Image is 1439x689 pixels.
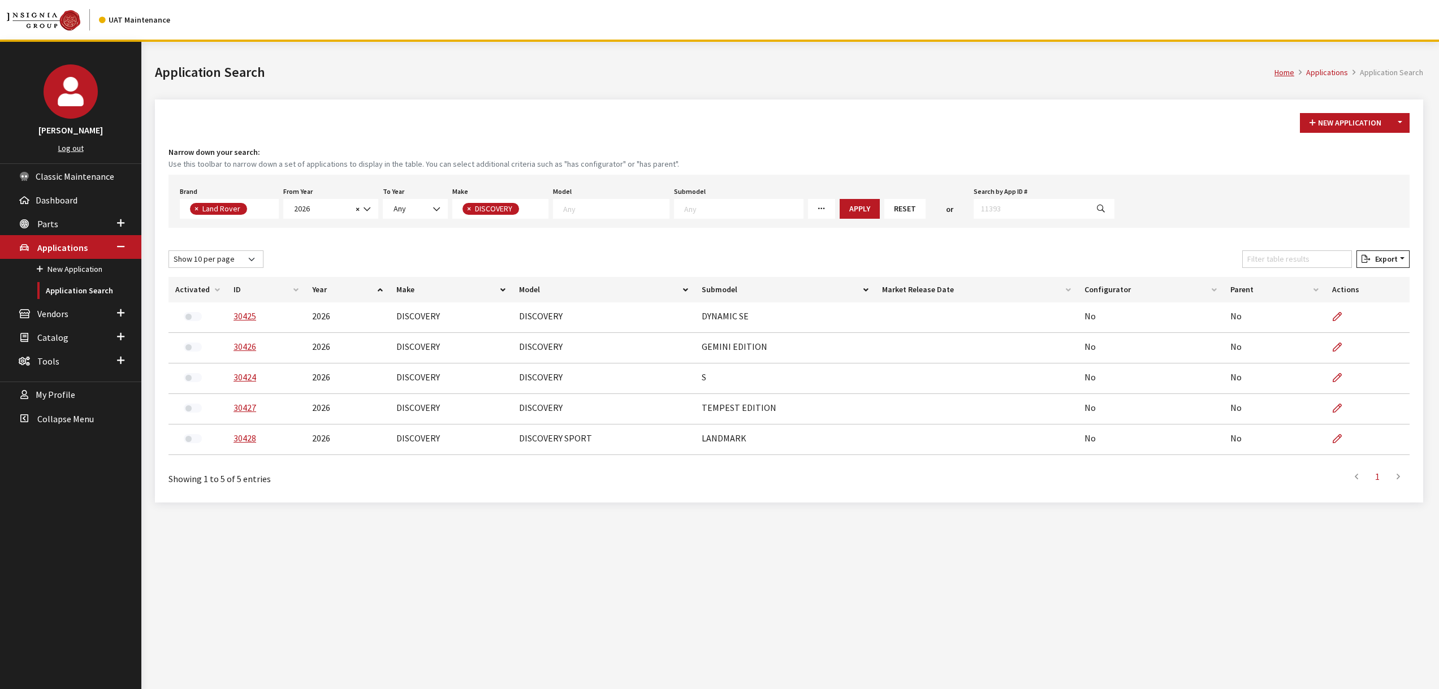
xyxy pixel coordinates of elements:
[234,371,256,383] a: 30424
[512,394,695,424] td: DISCOVERY
[168,146,1410,158] h4: Narrow down your search:
[1294,67,1348,79] li: Applications
[195,203,198,214] span: ×
[168,464,678,486] div: Showing 1 to 5 of 5 entries
[684,203,803,214] textarea: Search
[695,277,875,302] th: Submodel: activate to sort column ascending
[1224,424,1325,455] td: No
[1224,363,1325,394] td: No
[563,203,669,214] textarea: Search
[1332,333,1351,361] a: Edit Application
[190,203,247,215] li: Land Rover
[884,199,926,219] button: Reset
[37,413,94,424] span: Collapse Menu
[283,187,313,197] label: From Year
[180,187,197,197] label: Brand
[250,205,256,215] textarea: Search
[1224,333,1325,363] td: No
[1078,302,1224,333] td: No
[467,203,471,214] span: ×
[522,205,528,215] textarea: Search
[356,204,360,214] span: ×
[390,302,512,333] td: DISCOVERY
[1348,67,1423,79] li: Application Search
[234,310,256,322] a: 30425
[512,277,695,302] th: Model: activate to sort column ascending
[394,203,406,214] span: Any
[1224,302,1325,333] td: No
[36,171,114,182] span: Classic Maintenance
[1078,394,1224,424] td: No
[1332,424,1351,453] a: Edit Application
[37,308,68,319] span: Vendors
[168,277,227,302] th: Activated: activate to sort column ascending
[390,394,512,424] td: DISCOVERY
[512,333,695,363] td: DISCOVERY
[7,10,80,31] img: Catalog Maintenance
[840,199,880,219] button: Apply
[291,203,352,215] span: 2026
[44,64,98,119] img: John Swartwout
[695,302,875,333] td: DYNAMIC SE
[352,203,360,216] button: Remove all items
[190,203,201,215] button: Remove item
[452,187,468,197] label: Make
[234,341,256,352] a: 30426
[695,394,875,424] td: TEMPEST EDITION
[155,62,1274,83] h1: Application Search
[168,158,1410,170] small: Use this toolbar to narrow down a set of applications to display in the table. You can select add...
[1242,250,1352,268] input: Filter table results
[283,199,378,219] span: 2026
[1224,394,1325,424] td: No
[36,194,77,206] span: Dashboard
[305,277,389,302] th: Year: activate to sort column ascending
[383,199,448,219] span: Any
[305,394,389,424] td: 2026
[390,333,512,363] td: DISCOVERY
[695,363,875,394] td: S
[1078,333,1224,363] td: No
[1371,254,1398,264] span: Export
[11,123,130,137] h3: [PERSON_NAME]
[37,332,68,343] span: Catalog
[1274,67,1294,77] a: Home
[390,277,512,302] th: Make: activate to sort column ascending
[37,218,58,229] span: Parts
[305,333,389,363] td: 2026
[974,199,1088,219] input: 11393
[1332,363,1351,392] a: Edit Application
[305,424,389,455] td: 2026
[512,302,695,333] td: DISCOVERY
[1300,113,1391,133] button: New Application
[1367,465,1388,488] a: 1
[227,277,305,302] th: ID: activate to sort column ascending
[875,277,1077,302] th: Market Release Date: activate to sort column ascending
[463,203,519,215] li: DISCOVERY
[305,302,389,333] td: 2026
[234,402,256,413] a: 30427
[390,424,512,455] td: DISCOVERY
[695,424,875,455] td: LANDMARK
[58,143,84,153] a: Log out
[512,363,695,394] td: DISCOVERY
[1078,424,1224,455] td: No
[37,356,59,367] span: Tools
[463,203,474,215] button: Remove item
[974,187,1027,197] label: Search by App ID #
[1332,394,1351,422] a: Edit Application
[390,363,512,394] td: DISCOVERY
[1325,277,1410,302] th: Actions
[1356,250,1410,268] button: Export
[201,203,243,214] span: Land Rover
[1078,277,1224,302] th: Configurator: activate to sort column ascending
[946,203,953,215] span: or
[383,187,404,197] label: To Year
[234,432,256,444] a: 30428
[553,187,572,197] label: Model
[674,187,706,197] label: Submodel
[305,363,389,394] td: 2026
[1332,302,1351,331] a: Edit Application
[474,203,515,214] span: DISCOVERY
[36,389,75,401] span: My Profile
[37,242,88,253] span: Applications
